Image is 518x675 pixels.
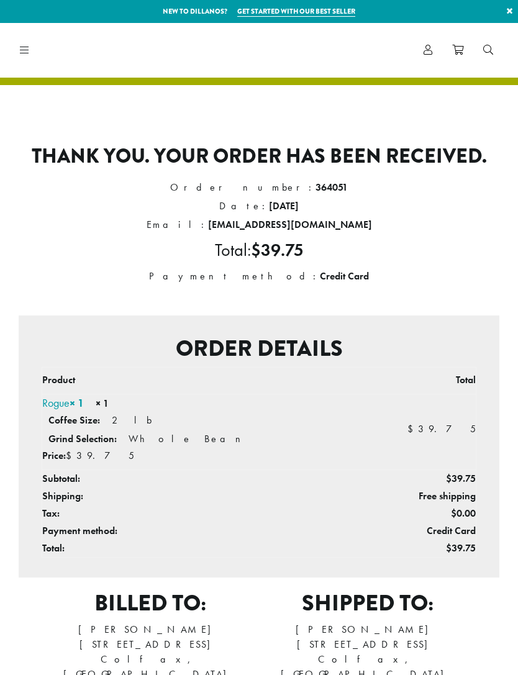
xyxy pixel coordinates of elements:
[446,472,452,485] span: $
[42,522,369,540] th: Payment method:
[42,396,84,410] a: Rogue× 1
[251,239,304,261] bdi: 39.75
[66,449,134,462] span: 39.75
[19,178,499,197] li: Order number:
[320,270,369,283] strong: Credit Card
[451,507,457,520] span: $
[446,472,476,485] span: 39.75
[42,590,259,617] h2: Billed to:
[19,215,499,234] li: Email:
[446,541,476,555] span: 39.75
[112,414,152,427] p: 2 lb
[129,432,250,445] p: Whole Bean
[208,218,372,231] strong: [EMAIL_ADDRESS][DOMAIN_NAME]
[269,199,299,212] strong: [DATE]
[48,414,100,427] strong: Coffee Size:
[42,505,369,522] th: Tax:
[446,541,452,555] span: $
[407,422,476,435] bdi: 39.75
[19,145,499,168] p: Thank you. Your order has been received.
[19,267,499,286] li: Payment method:
[19,234,499,267] li: Total:
[42,540,369,558] th: Total:
[19,197,499,215] li: Date:
[251,239,261,261] span: $
[29,335,489,362] h2: Order details
[407,422,418,435] span: $
[368,522,475,540] td: Credit Card
[42,470,369,488] th: Subtotal:
[70,396,84,410] strong: × 1
[42,449,66,462] strong: Price:
[48,432,117,445] strong: Grind Selection:
[42,368,369,394] th: Product
[42,487,369,505] th: Shipping:
[96,397,109,410] strong: × 1
[368,487,475,505] td: Free shipping
[451,507,476,520] span: 0.00
[66,449,76,462] span: $
[259,590,476,617] h2: Shipped to:
[473,40,503,60] a: Search
[237,6,355,17] a: Get started with our best seller
[368,368,475,394] th: Total
[316,181,348,194] strong: 364051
